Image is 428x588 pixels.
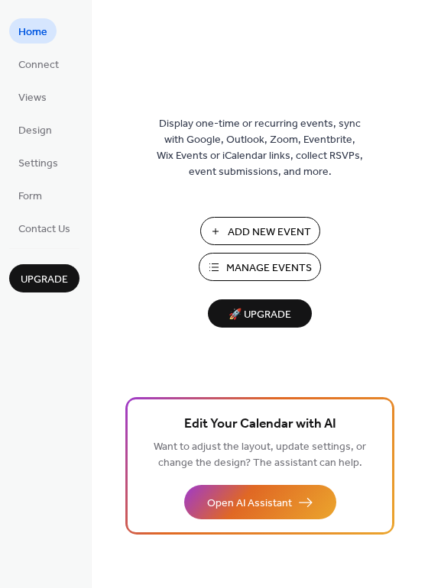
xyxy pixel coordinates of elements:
[207,496,292,512] span: Open AI Assistant
[154,437,366,473] span: Want to adjust the layout, update settings, or change the design? The assistant can help.
[157,116,363,180] span: Display one-time or recurring events, sync with Google, Outlook, Zoom, Eventbrite, Wix Events or ...
[18,90,47,106] span: Views
[18,123,52,139] span: Design
[208,299,312,328] button: 🚀 Upgrade
[9,183,51,208] a: Form
[226,260,312,276] span: Manage Events
[18,24,47,40] span: Home
[200,217,320,245] button: Add New Event
[199,253,321,281] button: Manage Events
[9,18,57,44] a: Home
[184,485,336,519] button: Open AI Assistant
[21,272,68,288] span: Upgrade
[184,414,336,435] span: Edit Your Calendar with AI
[18,156,58,172] span: Settings
[9,84,56,109] a: Views
[18,221,70,237] span: Contact Us
[217,305,303,325] span: 🚀 Upgrade
[18,57,59,73] span: Connect
[9,117,61,142] a: Design
[9,51,68,76] a: Connect
[9,264,79,292] button: Upgrade
[9,150,67,175] a: Settings
[18,189,42,205] span: Form
[228,225,311,241] span: Add New Event
[9,215,79,241] a: Contact Us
